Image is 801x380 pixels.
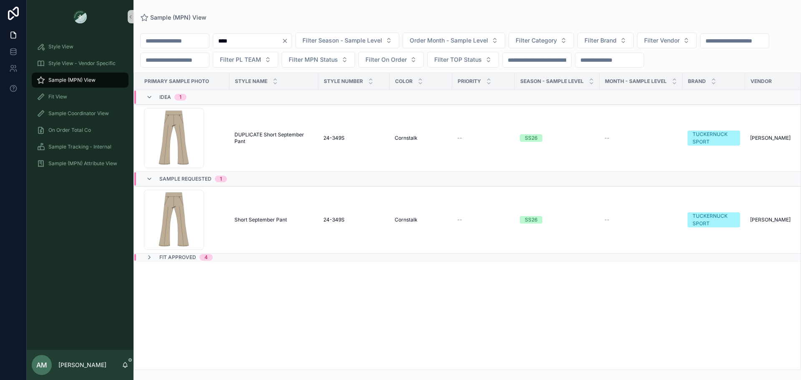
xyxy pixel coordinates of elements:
[457,216,510,223] a: --
[32,156,128,171] a: Sample (MPN) Attribute View
[58,361,106,369] p: [PERSON_NAME]
[403,33,505,48] button: Select Button
[688,131,740,146] a: TUCKERNUCK SPORT
[295,33,399,48] button: Select Button
[36,360,47,370] span: AM
[751,78,772,85] span: Vendor
[150,13,207,22] span: Sample (MPN) View
[204,254,208,261] div: 4
[434,55,482,64] span: Filter TOP Status
[48,127,91,133] span: On Order Total Co
[234,216,287,223] span: Short September Pant
[32,123,128,138] a: On Order Total Co
[577,33,634,48] button: Select Button
[282,38,292,44] button: Clear
[32,73,128,88] a: Sample (MPN) View
[458,78,481,85] span: PRIORITY
[324,78,363,85] span: Style Number
[395,216,418,223] span: Cornstalk
[688,212,740,227] a: TUCKERNUCK SPORT
[48,93,67,100] span: Fit View
[520,78,584,85] span: Season - Sample Level
[750,135,791,141] span: [PERSON_NAME]
[395,78,413,85] span: Color
[234,131,313,145] a: DUPLICATE Short September Pant
[235,78,267,85] span: Style Name
[140,13,207,22] a: Sample (MPN) View
[323,135,345,141] span: 24-349S
[358,52,424,68] button: Select Button
[32,89,128,104] a: Fit View
[605,216,678,223] a: --
[605,135,678,141] a: --
[525,216,537,224] div: SS26
[520,134,594,142] a: SS26
[302,36,382,45] span: Filter Season - Sample Level
[48,160,117,167] span: Sample (MPN) Attribute View
[525,134,537,142] div: SS26
[323,135,385,141] a: 24-349S
[365,55,407,64] span: Filter On Order
[32,39,128,54] a: Style View
[159,254,196,261] span: Fit Approved
[457,216,462,223] span: --
[516,36,557,45] span: Filter Category
[27,33,133,182] div: scrollable content
[48,77,96,83] span: Sample (MPN) View
[220,176,222,182] div: 1
[693,131,735,146] div: TUCKERNUCK SPORT
[48,110,109,117] span: Sample Coordinator View
[750,216,791,223] span: [PERSON_NAME]
[159,94,171,101] span: Idea
[410,36,488,45] span: Order Month - Sample Level
[73,10,87,23] img: App logo
[48,143,111,150] span: Sample Tracking - Internal
[427,52,499,68] button: Select Button
[395,135,418,141] span: Cornstalk
[584,36,617,45] span: Filter Brand
[282,52,355,68] button: Select Button
[32,139,128,154] a: Sample Tracking - Internal
[395,135,447,141] a: Cornstalk
[688,78,706,85] span: Brand
[605,216,610,223] span: --
[395,216,447,223] a: Cornstalk
[32,56,128,71] a: Style View - Vendor Specific
[605,135,610,141] span: --
[323,216,345,223] span: 24-349S
[637,33,697,48] button: Select Button
[220,55,261,64] span: Filter PL TEAM
[48,60,116,67] span: Style View - Vendor Specific
[693,212,735,227] div: TUCKERNUCK SPORT
[457,135,510,141] a: --
[144,78,209,85] span: PRIMARY SAMPLE PHOTO
[179,94,181,101] div: 1
[159,176,212,182] span: Sample Requested
[323,216,385,223] a: 24-349S
[605,78,667,85] span: MONTH - SAMPLE LEVEL
[457,135,462,141] span: --
[32,106,128,121] a: Sample Coordinator View
[509,33,574,48] button: Select Button
[644,36,680,45] span: Filter Vendor
[213,52,278,68] button: Select Button
[289,55,338,64] span: Filter MPN Status
[234,216,313,223] a: Short September Pant
[48,43,73,50] span: Style View
[520,216,594,224] a: SS26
